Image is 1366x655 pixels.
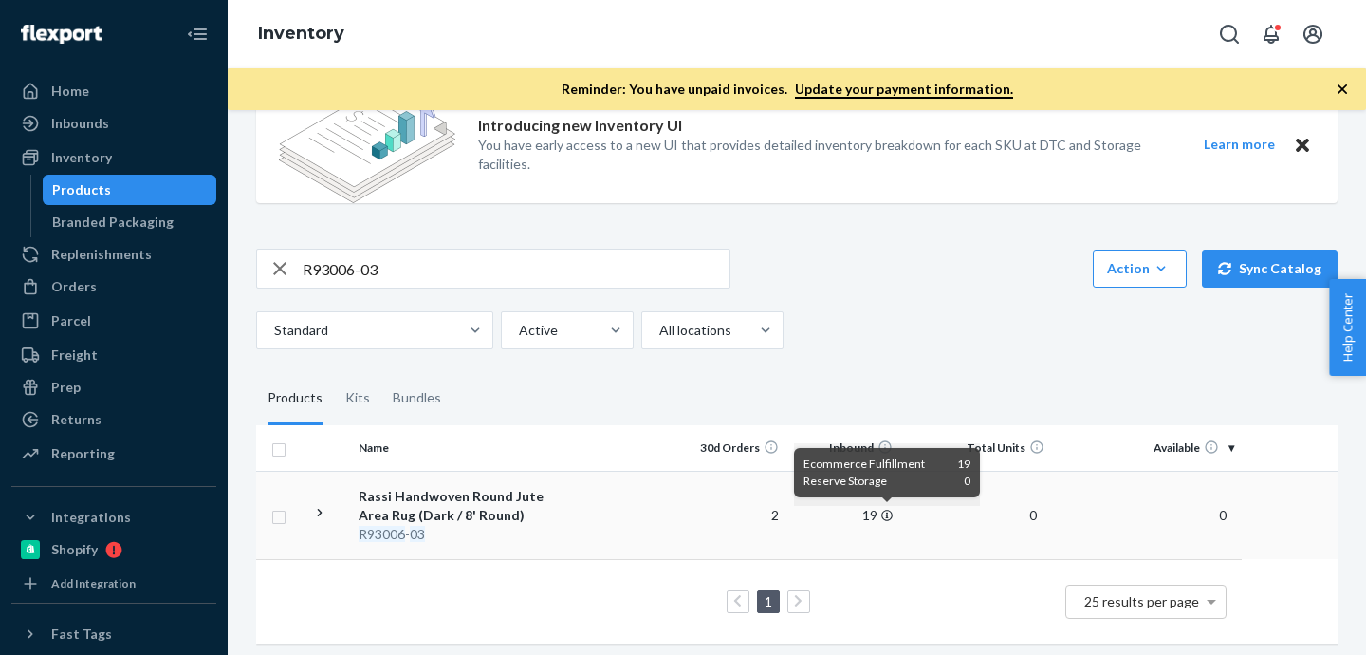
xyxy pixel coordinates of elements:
ol: breadcrumbs [243,7,360,62]
div: Action [1107,259,1172,278]
img: Flexport logo [21,25,102,44]
span: 0 [964,473,970,490]
div: Inventory [51,148,112,167]
div: Add Integration [51,575,136,591]
em: R93006 [359,526,405,542]
a: Update your payment information. [795,81,1013,99]
a: Returns [11,404,216,435]
em: 03 [410,526,425,542]
p: Reminder: You have unpaid invoices. [562,80,1013,99]
div: Bundles [393,372,441,425]
div: Kits [345,372,370,425]
a: Prep [11,372,216,402]
button: Action [1093,250,1187,288]
input: Standard [272,321,274,340]
a: Replenishments [11,239,216,270]
a: Reporting [11,439,216,469]
input: All locations [657,321,659,340]
th: Available [1052,425,1242,471]
div: Fast Tags [51,625,112,644]
div: Home [51,82,89,101]
a: Parcel [11,306,216,336]
th: Name [351,425,564,471]
a: Branded Packaging [43,207,217,237]
span: 25 results per page [1084,593,1199,609]
div: Orders [51,277,97,296]
div: Products [268,372,323,425]
th: Total Units [900,425,1052,471]
a: Inventory [11,142,216,173]
div: Rassi Handwoven Round Jute Area Rug (Dark / 8' Round) [359,487,557,525]
div: Returns [51,410,102,429]
th: Inbound [786,425,900,471]
td: 2 [673,471,786,559]
a: Add Integration [11,572,216,595]
button: Close [1290,133,1315,157]
a: Page 1 is your current page [761,593,776,609]
p: You have early access to a new UI that provides detailed inventory breakdown for each SKU at DTC ... [478,136,1169,174]
a: Inventory [258,23,344,44]
span: 0 [1211,507,1234,523]
div: Integrations [51,508,131,527]
button: Open account menu [1294,15,1332,53]
button: Fast Tags [11,619,216,649]
div: Inbounds [51,114,109,133]
div: Freight [51,346,98,365]
span: 0 [1022,507,1044,523]
p: Introducing new Inventory UI [478,115,682,137]
th: 30d Orders [673,425,786,471]
div: Reporting [51,444,115,463]
div: Replenishments [51,245,152,264]
button: Close Navigation [178,15,216,53]
div: - [359,525,557,544]
div: Products [52,180,111,199]
a: Home [11,76,216,106]
a: Freight [11,340,216,370]
button: Integrations [11,502,216,533]
div: Parcel [51,311,91,330]
a: Inbounds [11,108,216,139]
span: 19 [957,456,970,473]
input: Search inventory by name or sku [303,250,729,288]
div: Prep [51,378,81,397]
button: Sync Catalog [1202,250,1338,288]
div: Ecommerce Fulfillment [803,456,970,473]
td: 19 [786,471,900,559]
a: Shopify [11,534,216,565]
button: Open notifications [1252,15,1290,53]
a: Products [43,175,217,205]
a: Orders [11,271,216,302]
button: Learn more [1191,133,1286,157]
div: Shopify [51,540,98,559]
div: Reserve Storage [803,473,970,490]
img: new-reports-banner-icon.82668bd98b6a51aee86340f2a7b77ae3.png [279,85,455,203]
input: Active [517,321,519,340]
div: Branded Packaging [52,213,174,232]
button: Help Center [1329,279,1366,376]
button: Open Search Box [1210,15,1248,53]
